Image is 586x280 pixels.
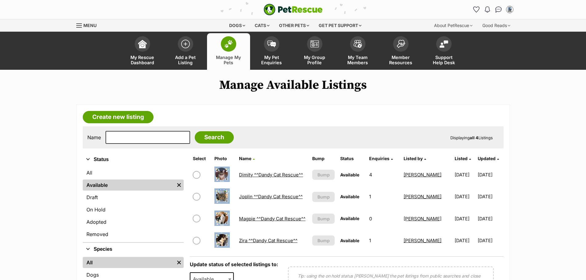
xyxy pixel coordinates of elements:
[340,216,359,221] span: Available
[190,154,211,164] th: Select
[422,33,465,70] a: Support Help Desk
[478,230,503,251] td: [DATE]
[138,40,147,48] img: dashboard-icon-eb2f2d2d3e046f16d808141f083e7271f6b2e854fb5c12c21221c1fb7104beca.svg
[404,216,441,222] a: [PERSON_NAME]
[312,214,335,224] button: Bump
[239,238,297,243] a: Zira ^^Dandy Cat Rescue^^
[478,19,515,32] div: Good Reads
[275,19,313,32] div: Other pets
[239,156,251,161] span: Name
[397,40,405,48] img: member-resources-icon-8e73f808a243e03378d46382f2149f9095a855e16c252ad45f914b54edf8863c.svg
[83,192,184,203] a: Draft
[317,172,330,178] span: Bump
[164,33,207,70] a: Add a Pet Listing
[367,208,401,229] td: 0
[301,55,329,65] span: My Group Profile
[404,156,426,161] a: Listed by
[258,55,285,65] span: My Pet Enquiries
[312,235,335,246] button: Bump
[369,156,393,161] a: Enquiries
[239,172,303,178] a: Dimity ^^Dandy Cat Rescue^^
[129,55,156,65] span: My Rescue Dashboard
[336,33,379,70] a: My Team Members
[478,156,499,161] a: Updated
[452,186,477,207] td: [DATE]
[387,55,415,65] span: Member Resources
[172,55,199,65] span: Add a Pet Listing
[87,135,101,140] label: Name
[338,154,366,164] th: Status
[224,40,233,48] img: manage-my-pets-icon-02211641906a0b7f246fdf0571729dbe1e7629f14944591b6c1af311fb30b64b.svg
[340,238,359,243] span: Available
[452,164,477,185] td: [DATE]
[483,5,492,14] button: Notifications
[83,167,184,178] a: All
[181,40,190,48] img: add-pet-listing-icon-0afa8454b4691262ce3f59096e99ab1cd57d4a30225e0717b998d2c9b9846f56.svg
[317,215,330,222] span: Bump
[83,156,184,164] button: Status
[83,179,174,191] a: Available
[367,164,401,185] td: 4
[478,156,496,161] span: Updated
[83,166,184,242] div: Status
[195,131,234,144] input: Search
[264,4,323,15] a: PetRescue
[470,135,478,140] strong: all 4
[340,194,359,199] span: Available
[478,164,503,185] td: [DATE]
[314,19,366,32] div: Get pet support
[239,194,303,199] a: Joplin ^^Dandy Cat Rescue^^
[478,208,503,229] td: [DATE]
[264,4,323,15] img: logo-e224e6f780fb5917bec1dbf3a21bbac754714ae5b6737aabdf751b685950b380.svg
[472,5,515,14] ul: Account quick links
[83,111,153,123] a: Create new listing
[353,40,362,48] img: team-members-icon-5396bd8760b3fe7c0b43da4ab00e1e3bb1a5d9ba89233759b79545d2d3fc5d0d.svg
[83,216,184,227] a: Adopted
[312,170,335,180] button: Bump
[344,55,372,65] span: My Team Members
[472,5,481,14] a: Favourites
[455,156,468,161] span: Listed
[430,55,458,65] span: Support Help Desk
[267,41,276,47] img: pet-enquiries-icon-7e3ad2cf08bfb03b45e93fb7055b45f3efa6380592205ae92323e6603595dc1f.svg
[225,19,249,32] div: Dogs
[310,154,337,164] th: Bump
[430,19,477,32] div: About PetRescue
[312,192,335,202] button: Bump
[250,33,293,70] a: My Pet Enquiries
[455,156,471,161] a: Listed
[215,55,242,65] span: Manage My Pets
[495,6,502,13] img: chat-41dd97257d64d25036548639549fe6c8038ab92f7586957e7f3b1b290dea8141.svg
[404,194,441,199] a: [PERSON_NAME]
[317,237,330,244] span: Bump
[485,6,490,13] img: notifications-46538b983faf8c2785f20acdc204bb7945ddae34d4c08c2a6579f10ce5e182be.svg
[450,135,493,140] span: Displaying Listings
[404,172,441,178] a: [PERSON_NAME]
[174,257,184,268] a: Remove filter
[505,5,515,14] button: My account
[404,238,441,243] a: [PERSON_NAME]
[494,5,504,14] a: Conversations
[83,245,184,253] button: Species
[212,154,236,164] th: Photo
[452,208,477,229] td: [DATE]
[367,186,401,207] td: 1
[239,156,255,161] a: Name
[293,33,336,70] a: My Group Profile
[404,156,423,161] span: Listed by
[83,204,184,215] a: On Hold
[440,40,448,48] img: help-desk-icon-fdf02630f3aa405de69fd3d07c3f3aa587a6932b1a1747fa1d2bba05be0121f9.svg
[207,33,250,70] a: Manage My Pets
[174,179,184,191] a: Remove filter
[452,230,477,251] td: [DATE]
[367,230,401,251] td: 1
[317,194,330,200] span: Bump
[507,6,513,13] img: Melissa Mitchell profile pic
[83,257,174,268] a: All
[239,216,305,222] a: Magpie ^^Dandy Cat Rescue^^
[121,33,164,70] a: My Rescue Dashboard
[83,229,184,240] a: Removed
[310,40,319,48] img: group-profile-icon-3fa3cf56718a62981997c0bc7e787c4b2cf8bcc04b72c1350f741eb67cf2f40e.svg
[340,172,359,177] span: Available
[478,186,503,207] td: [DATE]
